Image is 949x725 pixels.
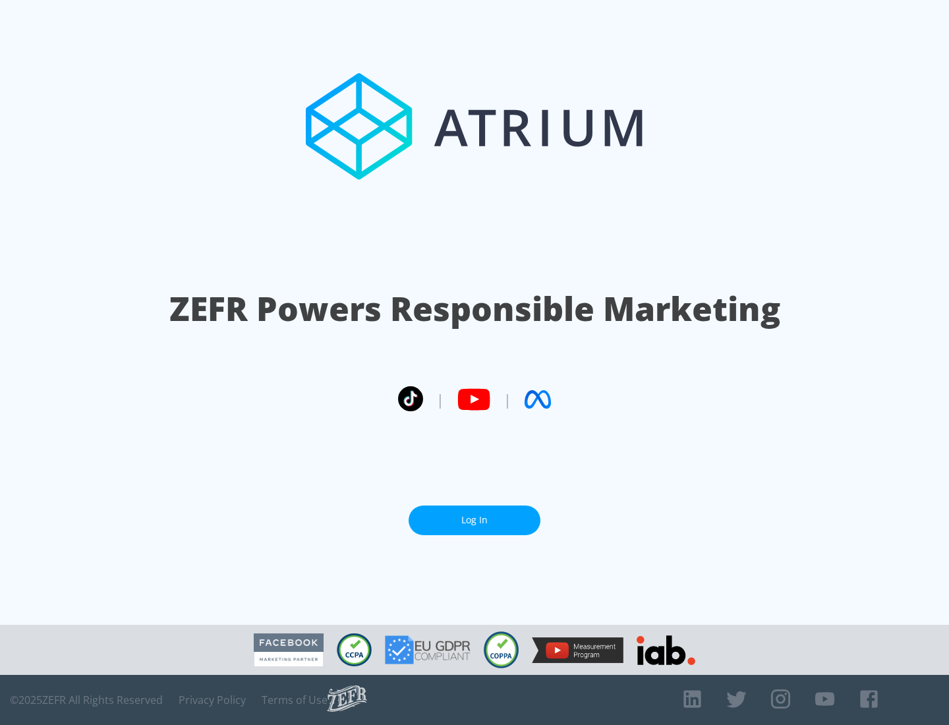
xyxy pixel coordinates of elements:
a: Terms of Use [262,693,328,707]
img: YouTube Measurement Program [532,637,623,663]
img: GDPR Compliant [385,635,471,664]
h1: ZEFR Powers Responsible Marketing [169,286,780,332]
img: COPPA Compliant [484,631,519,668]
span: | [436,390,444,409]
a: Privacy Policy [179,693,246,707]
span: | [503,390,511,409]
img: Facebook Marketing Partner [254,633,324,667]
img: CCPA Compliant [337,633,372,666]
span: © 2025 ZEFR All Rights Reserved [10,693,163,707]
img: IAB [637,635,695,665]
a: Log In [409,506,540,535]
